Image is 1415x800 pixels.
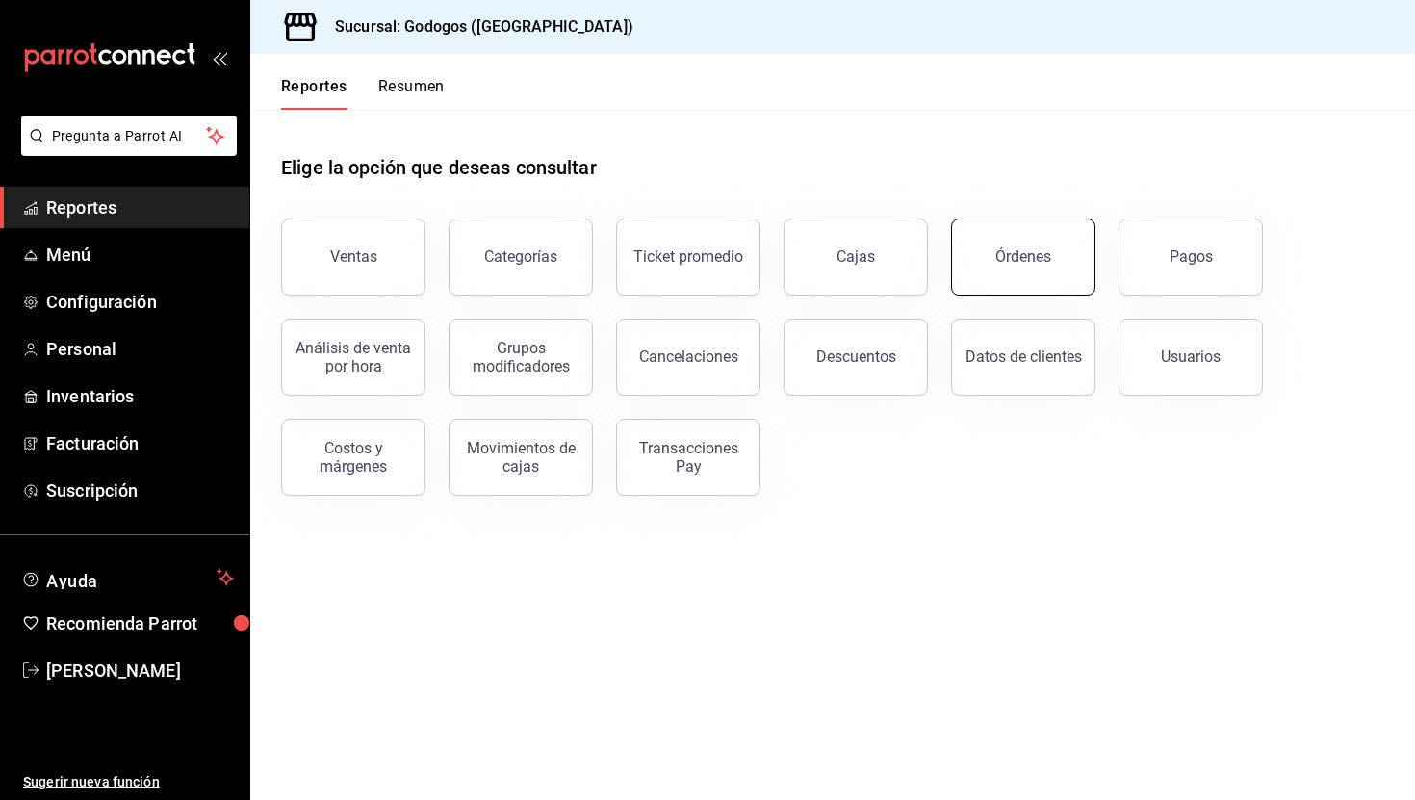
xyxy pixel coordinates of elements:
button: Costos y márgenes [281,419,425,496]
div: Costos y márgenes [294,439,413,476]
div: Cajas [836,245,876,269]
div: navigation tabs [281,77,445,110]
h3: Sucursal: Godogos ([GEOGRAPHIC_DATA]) [320,15,633,39]
button: Ventas [281,219,425,296]
span: Inventarios [46,383,234,409]
button: open_drawer_menu [212,50,227,65]
div: Cancelaciones [639,348,738,366]
div: Movimientos de cajas [461,439,580,476]
a: Cajas [784,219,928,296]
span: Personal [46,336,234,362]
span: Pregunta a Parrot AI [52,126,207,146]
h1: Elige la opción que deseas consultar [281,153,597,182]
span: Configuración [46,289,234,315]
div: Grupos modificadores [461,339,580,375]
div: Ticket promedio [633,247,743,266]
button: Transacciones Pay [616,419,760,496]
div: Pagos [1170,247,1213,266]
button: Descuentos [784,319,928,396]
button: Pagos [1119,219,1263,296]
button: Datos de clientes [951,319,1095,396]
button: Cancelaciones [616,319,760,396]
button: Grupos modificadores [449,319,593,396]
button: Reportes [281,77,347,110]
span: [PERSON_NAME] [46,658,234,684]
span: Sugerir nueva función [23,772,234,792]
div: Análisis de venta por hora [294,339,413,375]
button: Análisis de venta por hora [281,319,425,396]
span: Menú [46,242,234,268]
div: Datos de clientes [965,348,1082,366]
a: Pregunta a Parrot AI [13,140,237,160]
button: Pregunta a Parrot AI [21,116,237,156]
div: Categorías [484,247,557,266]
button: Categorías [449,219,593,296]
span: Suscripción [46,477,234,503]
div: Ventas [330,247,377,266]
div: Órdenes [995,247,1051,266]
button: Ticket promedio [616,219,760,296]
button: Resumen [378,77,445,110]
span: Facturación [46,430,234,456]
button: Usuarios [1119,319,1263,396]
span: Recomienda Parrot [46,610,234,636]
div: Descuentos [816,348,896,366]
div: Transacciones Pay [629,439,748,476]
span: Reportes [46,194,234,220]
button: Movimientos de cajas [449,419,593,496]
div: Usuarios [1161,348,1221,366]
span: Ayuda [46,566,209,589]
button: Órdenes [951,219,1095,296]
